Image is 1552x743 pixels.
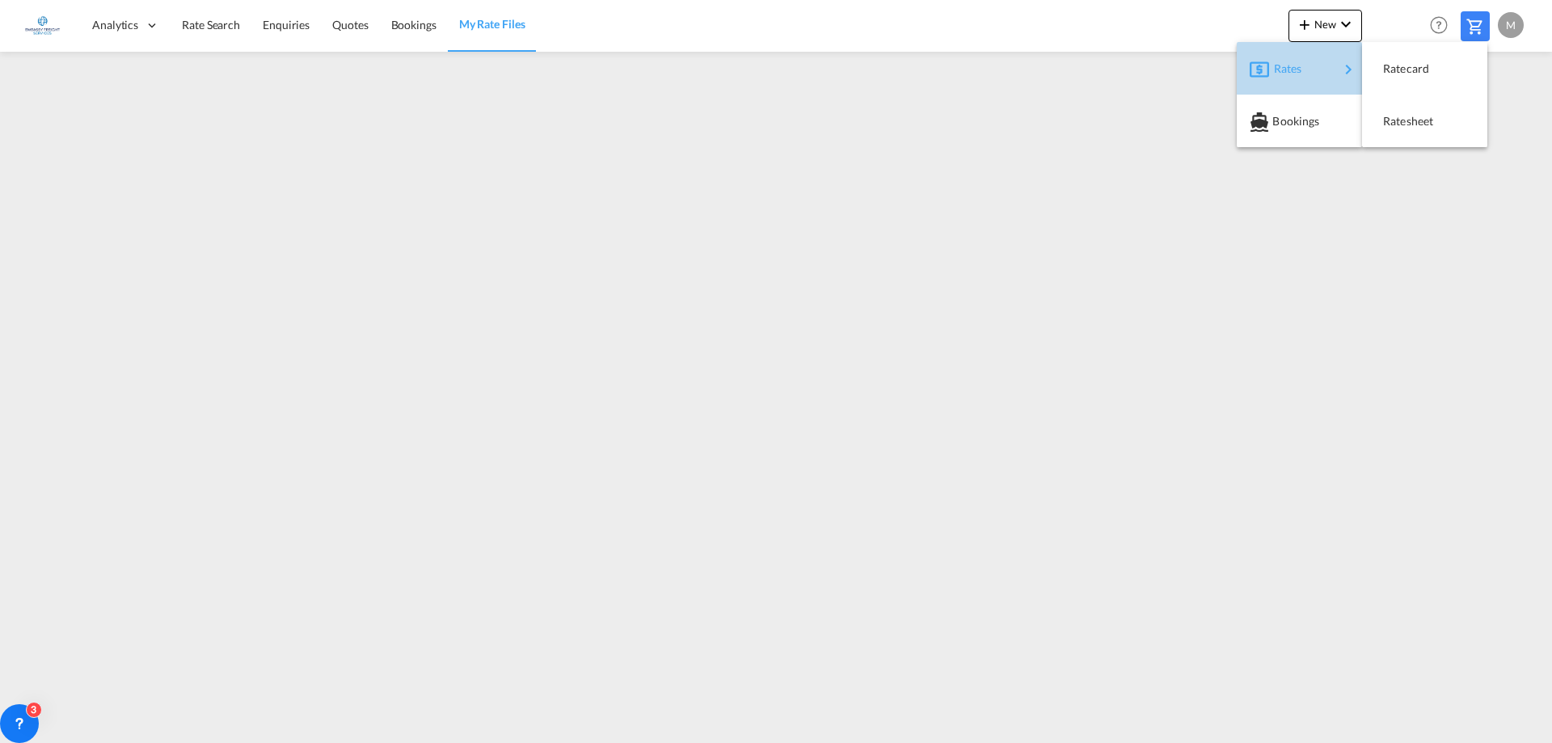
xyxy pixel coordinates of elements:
[1274,53,1293,85] span: Rates
[1383,53,1401,85] span: Ratecard
[1237,95,1362,147] button: Bookings
[1272,105,1290,137] span: Bookings
[1375,49,1474,89] div: Ratecard
[1339,60,1358,79] md-icon: icon-chevron-right
[1375,101,1474,141] div: Ratesheet
[1383,105,1401,137] span: Ratesheet
[1250,101,1349,141] div: Bookings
